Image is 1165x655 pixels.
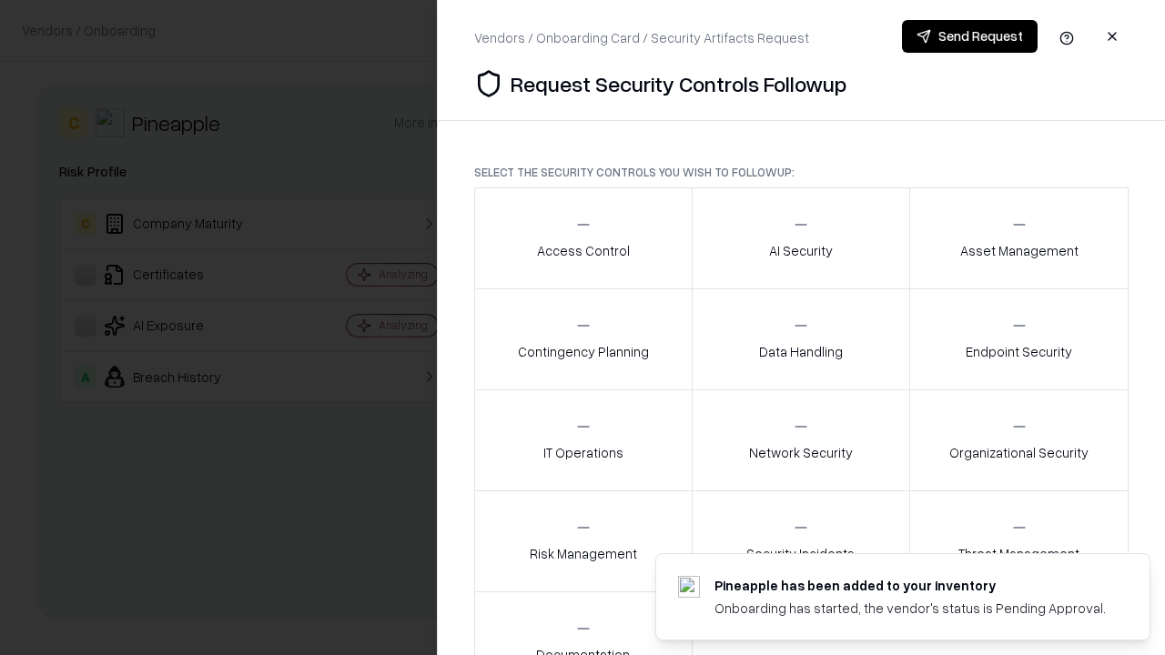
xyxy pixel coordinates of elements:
[909,288,1129,390] button: Endpoint Security
[714,599,1106,618] div: Onboarding has started, the vendor's status is Pending Approval.
[966,342,1072,361] p: Endpoint Security
[511,69,846,98] p: Request Security Controls Followup
[678,576,700,598] img: pineappleenergy.com
[530,544,637,563] p: Risk Management
[692,490,911,592] button: Security Incidents
[749,443,853,462] p: Network Security
[474,187,693,289] button: Access Control
[692,187,911,289] button: AI Security
[474,389,693,491] button: IT Operations
[759,342,843,361] p: Data Handling
[746,544,855,563] p: Security Incidents
[474,490,693,592] button: Risk Management
[714,576,1106,595] div: Pineapple has been added to your inventory
[692,389,911,491] button: Network Security
[537,241,630,260] p: Access Control
[692,288,911,390] button: Data Handling
[474,165,1129,180] p: Select the security controls you wish to followup:
[949,443,1089,462] p: Organizational Security
[902,20,1038,53] button: Send Request
[958,544,1079,563] p: Threat Management
[909,187,1129,289] button: Asset Management
[769,241,833,260] p: AI Security
[543,443,623,462] p: IT Operations
[909,490,1129,592] button: Threat Management
[518,342,649,361] p: Contingency Planning
[474,28,809,47] div: Vendors / Onboarding Card / Security Artifacts Request
[960,241,1079,260] p: Asset Management
[474,288,693,390] button: Contingency Planning
[909,389,1129,491] button: Organizational Security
